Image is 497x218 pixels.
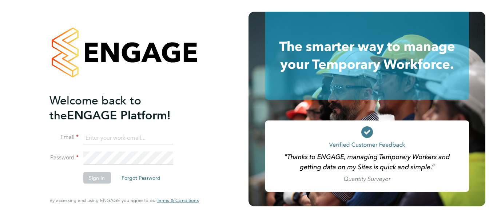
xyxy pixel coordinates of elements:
[49,134,79,141] label: Email
[49,93,191,123] h2: ENGAGE Platform!
[116,172,166,184] button: Forgot Password
[49,197,199,203] span: By accessing and using ENGAGE you agree to our
[157,197,199,203] span: Terms & Conditions
[49,154,79,162] label: Password
[83,131,173,144] input: Enter your work email...
[49,93,141,122] span: Welcome back to the
[83,172,111,184] button: Sign In
[157,198,199,203] a: Terms & Conditions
